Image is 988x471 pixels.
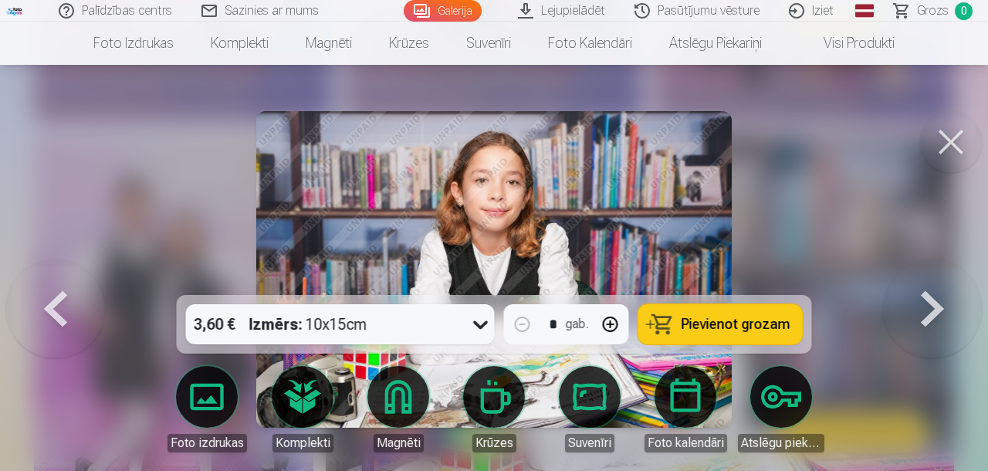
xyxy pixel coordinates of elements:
[738,366,824,452] a: Atslēgu piekariņi
[530,22,651,65] a: Foto kalendāri
[448,22,530,65] a: Suvenīri
[651,22,780,65] a: Atslēgu piekariņi
[192,22,287,65] a: Komplekti
[6,6,23,15] img: /fa1
[638,304,803,344] button: Pievienot grozam
[472,434,516,452] div: Krūzes
[566,315,589,334] div: gab.
[642,366,729,452] a: Foto kalendāri
[164,366,250,452] a: Foto izdrukas
[355,366,442,452] a: Magnēti
[917,2,949,20] span: Grozs
[780,22,913,65] a: Visi produkti
[287,22,370,65] a: Magnēti
[451,366,537,452] a: Krūzes
[249,304,367,344] div: 10x15cm
[682,317,790,331] span: Pievienot grozam
[546,366,633,452] a: Suvenīri
[374,434,424,452] div: Magnēti
[370,22,448,65] a: Krūzes
[565,434,614,452] div: Suvenīri
[272,434,333,452] div: Komplekti
[645,434,727,452] div: Foto kalendāri
[259,366,346,452] a: Komplekti
[955,2,973,20] span: 0
[167,434,247,452] div: Foto izdrukas
[75,22,192,65] a: Foto izdrukas
[186,304,243,344] div: 3,60 €
[249,313,303,335] strong: Izmērs :
[738,434,824,452] div: Atslēgu piekariņi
